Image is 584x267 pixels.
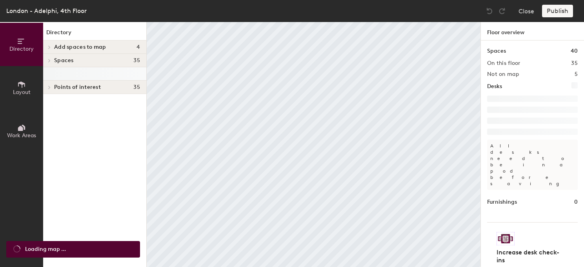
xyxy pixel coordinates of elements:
[133,84,140,90] span: 35
[486,7,493,15] img: Undo
[487,140,578,190] p: All desks need to be in a pod before saving
[571,60,578,66] h2: 35
[54,44,106,50] span: Add spaces to map
[487,47,506,55] h1: Spaces
[487,82,502,91] h1: Desks
[574,198,578,206] h1: 0
[487,71,519,77] h2: Not on map
[133,57,140,64] span: 35
[54,84,101,90] span: Points of interest
[9,46,34,52] span: Directory
[7,132,36,139] span: Work Areas
[25,245,66,254] span: Loading map ...
[43,28,146,41] h1: Directory
[575,71,578,77] h2: 5
[54,57,74,64] span: Spaces
[497,232,515,245] img: Sticker logo
[519,5,534,17] button: Close
[147,22,480,267] canvas: Map
[6,6,87,16] div: London - Adelphi, 4th Floor
[13,89,31,96] span: Layout
[487,198,517,206] h1: Furnishings
[136,44,140,50] span: 4
[498,7,506,15] img: Redo
[481,22,584,41] h1: Floor overview
[571,47,578,55] h1: 40
[487,60,520,66] h2: On this floor
[497,249,564,264] h4: Increase desk check-ins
